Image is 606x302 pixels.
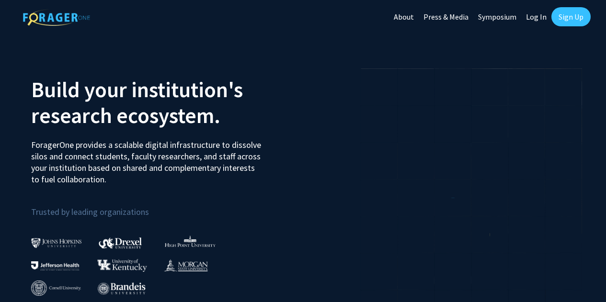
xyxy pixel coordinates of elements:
[165,235,216,247] img: High Point University
[31,280,81,296] img: Cornell University
[31,238,82,248] img: Johns Hopkins University
[551,7,591,26] a: Sign Up
[98,282,146,294] img: Brandeis University
[99,237,142,248] img: Drexel University
[31,132,264,185] p: ForagerOne provides a scalable digital infrastructure to dissolve silos and connect students, fac...
[164,259,208,271] img: Morgan State University
[23,9,90,26] img: ForagerOne Logo
[97,259,147,272] img: University of Kentucky
[31,261,79,270] img: Thomas Jefferson University
[31,77,296,128] h2: Build your institution's research ecosystem.
[31,193,296,219] p: Trusted by leading organizations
